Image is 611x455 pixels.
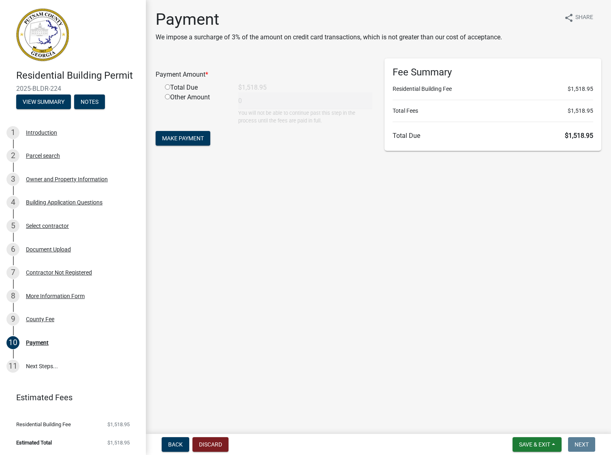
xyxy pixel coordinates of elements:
[168,441,183,448] span: Back
[16,85,130,92] span: 2025-BLDR-224
[162,437,189,452] button: Back
[6,126,19,139] div: 1
[6,389,133,406] a: Estimated Fees
[6,266,19,279] div: 7
[16,9,69,61] img: Putnam County, Georgia
[26,176,108,182] div: Owner and Property Information
[150,70,378,79] div: Payment Amount
[74,99,105,105] wm-modal-confirm: Notes
[107,440,130,445] span: $1,518.95
[513,437,562,452] button: Save & Exit
[26,270,92,275] div: Contractor Not Registered
[16,94,71,109] button: View Summary
[26,130,57,135] div: Introduction
[107,422,130,427] span: $1,518.95
[192,437,229,452] button: Discard
[16,99,71,105] wm-modal-confirm: Summary
[26,200,103,205] div: Building Application Questions
[575,13,593,23] span: Share
[565,132,593,140] span: $1,518.95
[6,196,19,209] div: 4
[393,85,593,93] li: Residential Building Fee
[6,336,19,349] div: 10
[6,173,19,186] div: 3
[26,293,85,299] div: More Information Form
[74,94,105,109] button: Notes
[6,219,19,232] div: 5
[159,92,232,124] div: Other Amount
[393,132,593,140] h6: Total Due
[575,441,589,448] span: Next
[568,437,595,452] button: Next
[568,85,593,93] span: $1,518.95
[6,313,19,326] div: 9
[26,223,69,229] div: Select contractor
[26,340,49,346] div: Payment
[16,440,52,445] span: Estimated Total
[156,10,502,29] h1: Payment
[6,243,19,256] div: 6
[519,441,550,448] span: Save & Exit
[162,135,204,142] span: Make Payment
[6,290,19,303] div: 8
[6,149,19,162] div: 2
[156,131,210,146] button: Make Payment
[26,247,71,252] div: Document Upload
[6,360,19,373] div: 11
[568,107,593,115] span: $1,518.95
[26,153,60,159] div: Parcel search
[393,107,593,115] li: Total Fees
[558,10,600,26] button: shareShare
[26,316,54,322] div: County Fee
[564,13,574,23] i: share
[16,70,139,82] h4: Residential Building Permit
[393,67,593,78] h6: Fee Summary
[156,32,502,42] p: We impose a surcharge of 3% of the amount on credit card transactions, which is not greater than ...
[159,83,232,92] div: Total Due
[16,422,71,427] span: Residential Building Fee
